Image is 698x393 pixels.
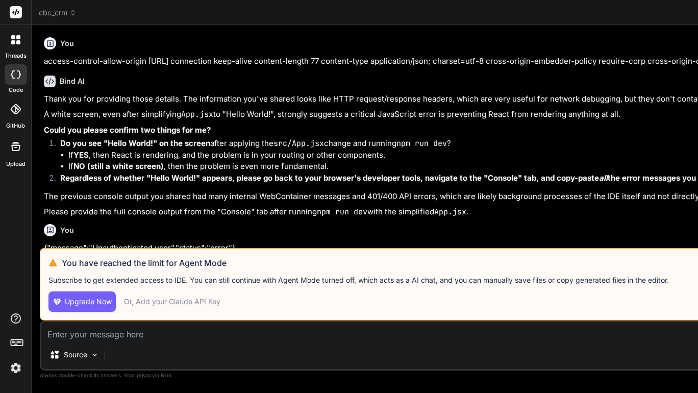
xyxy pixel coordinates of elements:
[434,207,466,217] code: App.jsx
[273,138,324,149] code: src/App.jsx
[60,225,74,235] h6: You
[6,160,26,168] label: Upload
[9,86,23,94] label: code
[60,38,74,48] h6: You
[181,109,213,119] code: App.jsx
[7,359,24,377] img: settings
[65,297,112,307] span: Upgrade Now
[90,351,99,359] img: Pick Models
[60,138,210,148] strong: Do you see "Hello World!" on the screen
[64,350,87,360] p: Source
[6,121,25,130] label: GitHub
[124,297,220,307] div: Or, Add your Claude API Key
[60,76,85,86] h6: Bind AI
[5,52,27,60] label: threads
[39,8,77,18] span: cbc_crm
[48,291,116,312] button: Upgrade Now
[137,372,155,378] span: privacy
[317,207,367,217] code: npm run dev
[73,161,164,171] strong: NO (still a white screen)
[44,125,211,135] strong: Could you please confirm two things for me?
[396,138,447,149] code: npm run dev
[599,173,608,183] em: all
[73,150,89,160] strong: YES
